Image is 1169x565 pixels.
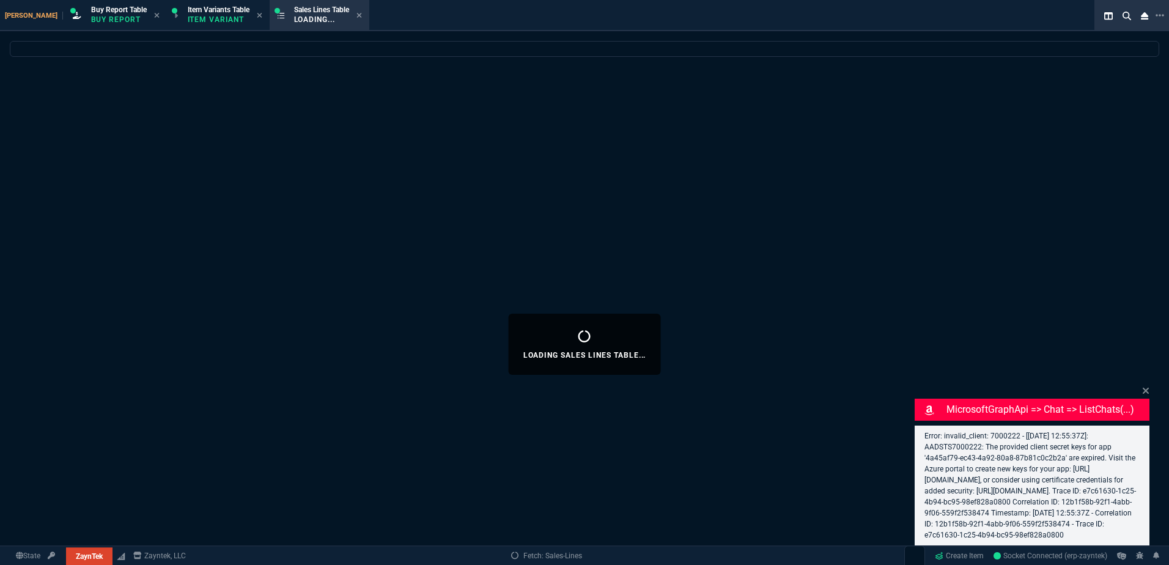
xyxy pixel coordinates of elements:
[511,550,582,561] a: Fetch: Sales-Lines
[257,11,262,21] nx-icon: Close Tab
[188,15,249,24] p: Item Variant
[994,552,1107,560] span: Socket Connected (erp-zayntek)
[994,550,1107,561] a: mgUqjB0qjlEP3M79AABk
[294,15,349,24] p: Loading...
[356,11,362,21] nx-icon: Close Tab
[294,6,349,14] span: Sales Lines Table
[12,550,44,561] a: Global State
[930,547,989,565] a: Create Item
[1118,9,1136,23] nx-icon: Search
[91,6,147,14] span: Buy Report Table
[924,430,1140,541] p: Error: invalid_client: 7000222 - [[DATE] 12:55:37Z]: AADSTS7000222: The provided client secret ke...
[5,12,63,20] span: [PERSON_NAME]
[523,350,646,360] p: Loading Sales Lines Table...
[1136,9,1153,23] nx-icon: Close Workbench
[44,550,59,561] a: API TOKEN
[91,15,147,24] p: Buy Report
[154,11,160,21] nx-icon: Close Tab
[946,402,1147,417] p: MicrosoftGraphApi => chat => listChats(...)
[1099,9,1118,23] nx-icon: Split Panels
[188,6,249,14] span: Item Variants Table
[1156,10,1164,21] nx-icon: Open New Tab
[130,550,190,561] a: msbcCompanyName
